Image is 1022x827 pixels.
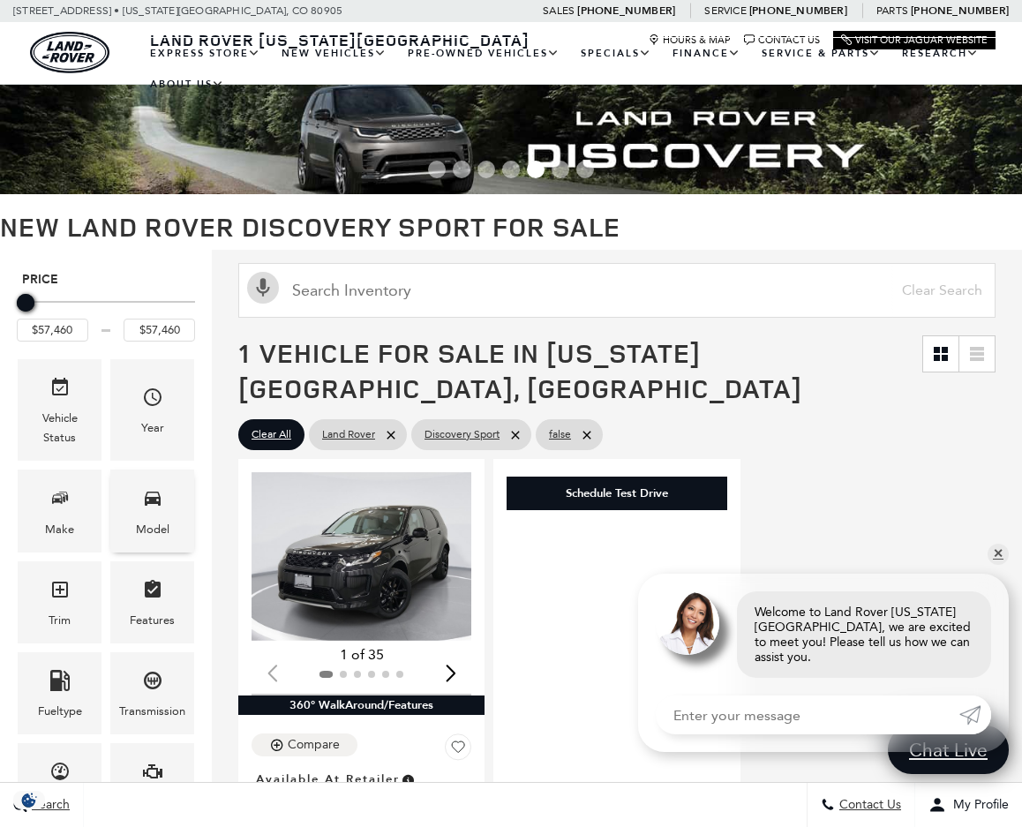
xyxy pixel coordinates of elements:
div: 1 of 35 [252,645,471,665]
a: Grid View [923,336,958,372]
img: Opt-Out Icon [9,791,49,809]
img: Land Rover [30,32,109,73]
a: New Vehicles [271,38,397,69]
span: Parts [876,4,908,17]
section: Click to Open Cookie Consent Modal [9,791,49,809]
a: Service & Parts [751,38,891,69]
img: 2025 Land Rover Discovery Sport S 1 [252,472,476,641]
div: Trim [49,611,71,630]
span: Go to slide 7 [576,161,594,178]
div: EngineEngine [110,743,194,825]
span: Fueltype [49,665,71,702]
div: Welcome to Land Rover [US_STATE][GEOGRAPHIC_DATA], we are excited to meet you! Please tell us how... [737,591,991,678]
input: Enter your message [656,695,959,734]
a: Submit [959,695,991,734]
span: Go to slide 2 [453,161,470,178]
div: Schedule Test Drive [507,477,726,510]
input: Maximum [124,319,195,342]
a: [STREET_ADDRESS] • [US_STATE][GEOGRAPHIC_DATA], CO 80905 [13,4,342,17]
div: Maximum Price [17,294,34,312]
button: Compare Vehicle [252,733,357,756]
div: MakeMake [18,470,101,552]
a: Research [891,38,989,69]
div: Compare [288,737,340,753]
a: [PHONE_NUMBER] [577,4,675,18]
a: Pre-Owned Vehicles [397,38,570,69]
div: Transmission [119,702,185,721]
a: land-rover [30,32,109,73]
span: Make [49,483,71,519]
span: Service [704,4,746,17]
svg: Click to toggle on voice search [247,272,279,304]
a: Visit Our Jaguar Website [841,34,988,46]
button: Open user profile menu [915,783,1022,827]
div: FeaturesFeatures [110,561,194,643]
span: Land Rover [US_STATE][GEOGRAPHIC_DATA] [150,29,530,50]
div: 1 / 2 [252,472,476,641]
a: Specials [570,38,662,69]
div: Next slide [439,654,462,693]
div: Features [130,611,175,630]
span: Go to slide 5 [527,161,545,178]
span: Land Rover [322,424,375,446]
span: Go to slide 4 [502,161,520,178]
nav: Main Navigation [139,38,996,100]
span: false [549,424,571,446]
div: Price [17,288,195,342]
a: EXPRESS STORE [139,38,271,69]
div: MileageMileage [18,743,101,825]
input: Search Inventory [238,263,996,318]
div: Year [141,418,164,438]
div: Make [45,520,74,539]
div: FueltypeFueltype [18,652,101,734]
span: Contact Us [835,798,901,813]
span: 1 Vehicle for Sale in [US_STATE][GEOGRAPHIC_DATA], [GEOGRAPHIC_DATA] [238,335,802,406]
div: Model [136,520,169,539]
span: Discovery Sport [425,424,500,446]
span: Mileage [49,756,71,793]
div: YearYear [110,359,194,461]
span: Model [142,483,163,519]
div: Schedule Test Drive [566,485,668,501]
span: Vehicle [49,372,71,409]
a: [PHONE_NUMBER] [749,4,847,18]
span: Transmission [142,665,163,702]
a: Contact Us [744,34,820,46]
div: 360° WalkAround/Features [238,695,485,715]
span: Go to slide 1 [428,161,446,178]
span: Available at Retailer [256,770,400,789]
h5: Price [22,272,190,288]
span: Features [142,575,163,611]
span: Go to slide 3 [477,161,495,178]
span: Go to slide 6 [552,161,569,178]
span: Engine [142,756,163,793]
span: Clear All [252,424,291,446]
a: Land Rover [US_STATE][GEOGRAPHIC_DATA] [139,29,540,50]
div: ModelModel [110,470,194,552]
a: [PHONE_NUMBER] [911,4,1009,18]
span: My Profile [946,798,1009,813]
div: Fueltype [38,702,82,721]
span: Year [142,382,163,418]
div: Vehicle Status [31,409,88,447]
a: Finance [662,38,751,69]
input: Minimum [17,319,88,342]
button: Save Vehicle [445,733,471,767]
span: Vehicle is in stock and ready for immediate delivery. Due to demand, availability is subject to c... [400,770,416,789]
a: Hours & Map [649,34,731,46]
a: About Us [139,69,235,100]
span: Trim [49,575,71,611]
div: VehicleVehicle Status [18,359,101,461]
div: TrimTrim [18,561,101,643]
img: Agent profile photo [656,591,719,655]
span: Sales [543,4,575,17]
div: TransmissionTransmission [110,652,194,734]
